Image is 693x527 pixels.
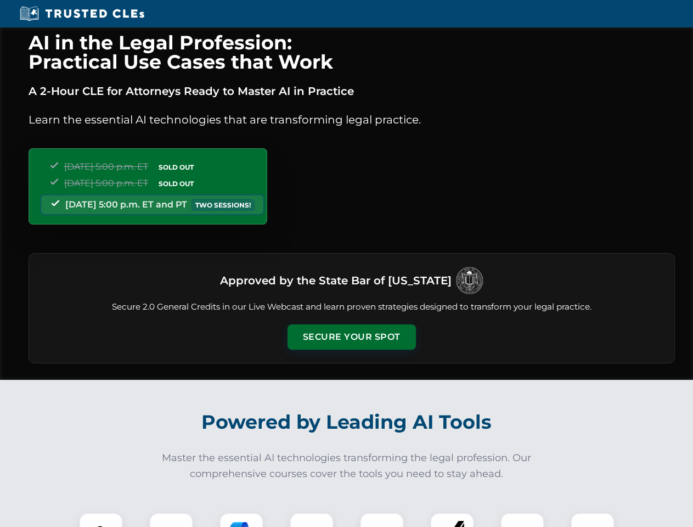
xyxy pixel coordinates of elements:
p: Learn the essential AI technologies that are transforming legal practice. [29,111,675,128]
span: [DATE] 5:00 p.m. ET [64,178,148,188]
p: A 2-Hour CLE for Attorneys Ready to Master AI in Practice [29,82,675,100]
h2: Powered by Leading AI Tools [43,403,651,441]
span: SOLD OUT [155,161,198,173]
h3: Approved by the State Bar of [US_STATE] [220,271,452,290]
p: Master the essential AI technologies transforming the legal profession. Our comprehensive courses... [155,450,539,482]
span: SOLD OUT [155,178,198,189]
p: Secure 2.0 General Credits in our Live Webcast and learn proven strategies designed to transform ... [42,301,661,313]
h1: AI in the Legal Profession: Practical Use Cases that Work [29,33,675,71]
img: Logo [456,267,483,294]
span: [DATE] 5:00 p.m. ET [64,161,148,172]
button: Secure Your Spot [288,324,416,350]
img: Trusted CLEs [16,5,148,22]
